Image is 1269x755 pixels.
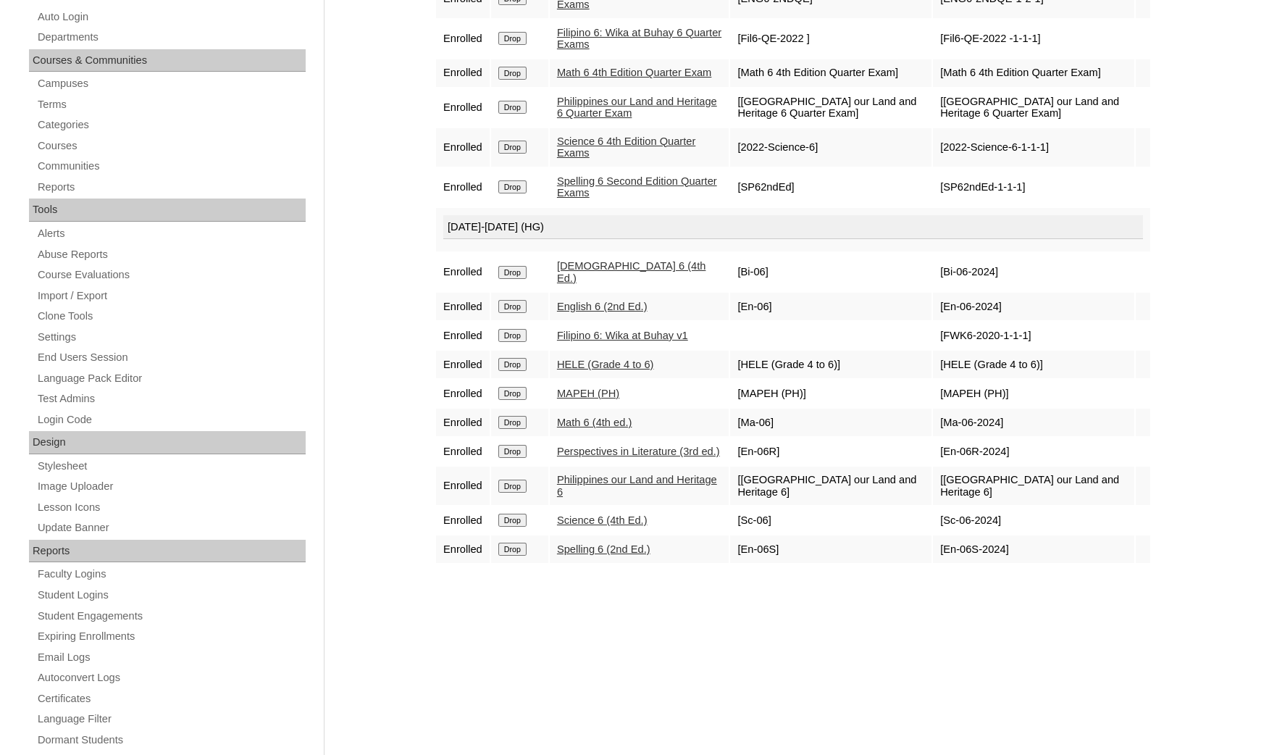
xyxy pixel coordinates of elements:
a: Dormant Students [36,731,306,749]
td: Enrolled [436,253,490,291]
a: Spelling 6 Second Edition Quarter Exams [557,175,717,199]
a: Course Evaluations [36,266,306,284]
td: [Sc-06] [730,506,931,534]
input: Drop [498,416,527,429]
td: Enrolled [436,168,490,207]
a: MAPEH (PH) [557,388,619,399]
div: Design [29,431,306,454]
td: [[GEOGRAPHIC_DATA] our Land and Heritage 6] [730,467,931,505]
a: Stylesheet [36,457,306,475]
a: Login Code [36,411,306,429]
a: Terms [36,96,306,114]
a: End Users Session [36,349,306,367]
a: Philippines our Land and Heritage 6 [557,474,717,498]
td: [Ma-06] [730,409,931,436]
a: Language Pack Editor [36,370,306,388]
td: [FWK6-2020-1-1-1] [933,322,1134,349]
a: [DEMOGRAPHIC_DATA] 6 (4th Ed.) [557,260,706,284]
a: Math 6 4th Edition Quarter Exam [557,67,711,78]
a: Update Banner [36,519,306,537]
a: Student Engagements [36,607,306,625]
td: [MAPEH (PH)] [933,380,1134,407]
a: Student Logins [36,586,306,604]
td: [Bi-06-2024] [933,253,1134,291]
a: Courses [36,137,306,155]
td: [[GEOGRAPHIC_DATA] our Land and Heritage 6] [933,467,1134,505]
td: [SP62ndEd] [730,168,931,207]
a: Science 6 (4th Ed.) [557,514,648,526]
td: [2022-Science-6] [730,128,931,167]
td: Enrolled [436,438,490,465]
a: Faculty Logins [36,565,306,583]
input: Drop [498,67,527,80]
a: HELE (Grade 4 to 6) [557,359,654,370]
td: Enrolled [436,467,490,505]
div: Courses & Communities [29,49,306,72]
input: Drop [498,543,527,556]
td: Enrolled [436,409,490,436]
a: Lesson Icons [36,499,306,517]
input: Drop [498,358,527,371]
input: Drop [498,266,527,279]
a: Auto Login [36,8,306,26]
td: Enrolled [436,88,490,127]
td: [En-06R-2024] [933,438,1134,465]
a: Alerts [36,225,306,243]
td: [Fil6-QE-2022 -1-1-1] [933,20,1134,58]
td: [Sc-06-2024] [933,506,1134,534]
a: Email Logs [36,648,306,667]
td: [En-06-2024] [933,293,1134,320]
td: [SP62ndEd-1-1-1] [933,168,1134,207]
td: [En-06S] [730,535,931,563]
input: Drop [498,300,527,313]
td: Enrolled [436,351,490,378]
input: Drop [498,32,527,45]
td: [MAPEH (PH)] [730,380,931,407]
td: [Math 6 4th Edition Quarter Exam] [933,59,1134,87]
td: [En-06R] [730,438,931,465]
a: Abuse Reports [36,246,306,264]
td: [En-06S-2024] [933,535,1134,563]
a: English 6 (2nd Ed.) [557,301,648,312]
a: Filipino 6: Wika at Buhay v1 [557,330,688,341]
a: Math 6 (4th ed.) [557,417,632,428]
a: Science 6 4th Edition Quarter Exams [557,135,695,159]
a: Philippines our Land and Heritage 6 Quarter Exam [557,96,717,120]
a: Language Filter [36,710,306,728]
td: Enrolled [436,20,490,58]
a: Import / Export [36,287,306,305]
input: Drop [498,514,527,527]
a: Test Admins [36,390,306,408]
td: [2022-Science-6-1-1-1] [933,128,1134,167]
td: [Ma-06-2024] [933,409,1134,436]
td: [HELE (Grade 4 to 6)] [730,351,931,378]
a: Departments [36,28,306,46]
div: Tools [29,199,306,222]
a: Communities [36,157,306,175]
td: Enrolled [436,293,490,320]
a: Settings [36,328,306,346]
td: [En-06] [730,293,931,320]
td: [[GEOGRAPHIC_DATA] our Land and Heritage 6 Quarter Exam] [730,88,931,127]
a: Image Uploader [36,477,306,496]
input: Drop [498,329,527,342]
input: Drop [498,387,527,400]
a: Campuses [36,75,306,93]
a: Filipino 6: Wika at Buhay 6 Quarter Exams [557,27,721,51]
td: [Fil6-QE-2022 ] [730,20,931,58]
input: Drop [498,445,527,458]
td: Enrolled [436,535,490,563]
td: Enrolled [436,128,490,167]
input: Drop [498,180,527,193]
td: [HELE (Grade 4 to 6)] [933,351,1134,378]
div: Reports [29,540,306,563]
input: Drop [498,141,527,154]
td: [[GEOGRAPHIC_DATA] our Land and Heritage 6 Quarter Exam] [933,88,1134,127]
td: Enrolled [436,322,490,349]
a: Clone Tools [36,307,306,325]
td: Enrolled [436,380,490,407]
a: Perspectives in Literature (3rd ed.) [557,446,720,457]
input: Drop [498,480,527,493]
input: Drop [498,101,527,114]
td: Enrolled [436,506,490,534]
